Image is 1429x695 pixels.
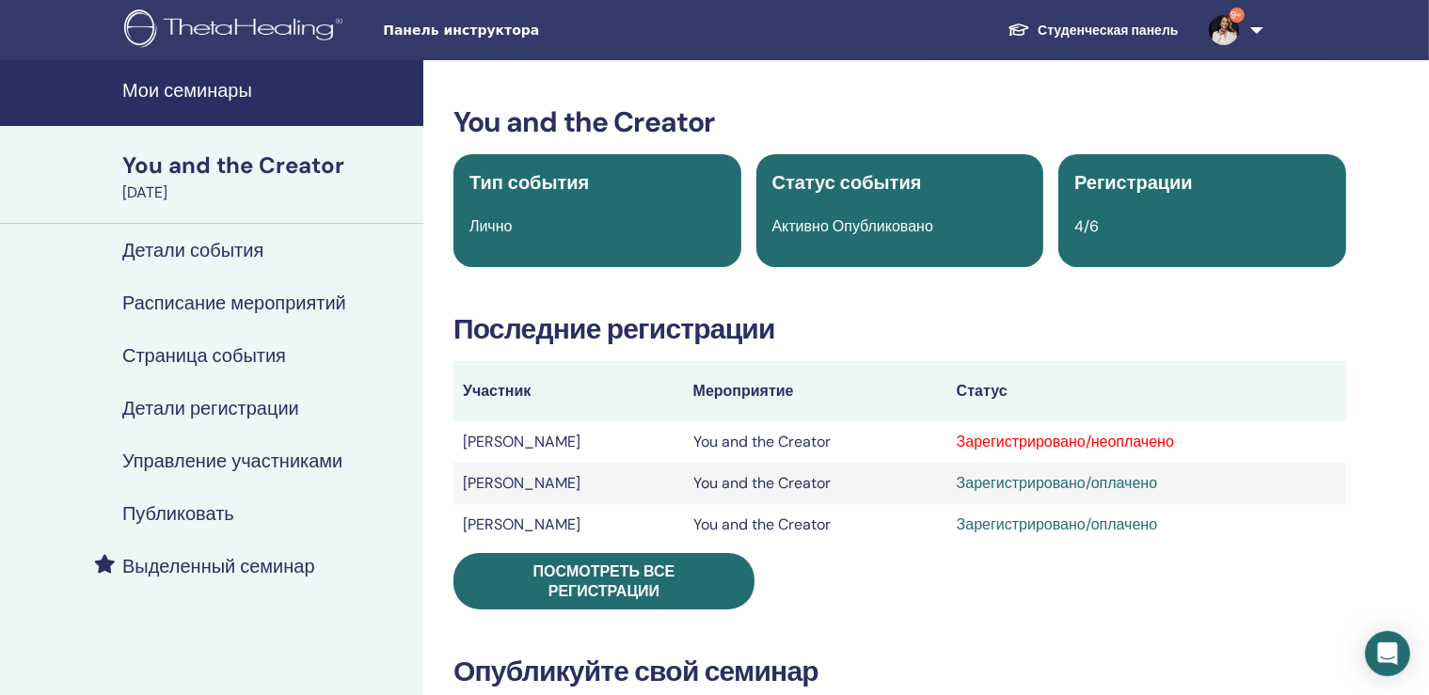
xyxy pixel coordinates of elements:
[1074,170,1193,195] span: Регистрации
[469,216,513,236] span: Лично
[122,239,263,261] h4: Детали события
[772,216,933,236] span: Активно Опубликовано
[1074,216,1099,236] span: 4/6
[453,655,1346,688] h3: Опубликуйте свой семинар
[122,344,286,367] h4: Страница события
[1365,631,1410,676] div: Open Intercom Messenger
[1230,8,1245,23] span: 9+
[122,182,412,204] div: [DATE]
[122,292,346,314] h4: Расписание мероприятий
[1008,22,1030,38] img: graduation-cap-white.svg
[957,431,1337,453] div: Зарегистрировано/неоплачено
[453,421,684,463] td: [PERSON_NAME]
[957,472,1337,495] div: Зарегистрировано/оплачено
[533,561,675,601] span: Посмотреть все регистрации
[453,105,1346,139] h3: You and the Creator
[453,553,754,609] a: Посмотреть все регистрации
[453,361,684,421] th: Участник
[111,150,423,204] a: You and the Creator[DATE]
[684,361,947,421] th: Мероприятие
[383,21,665,40] span: Панель инструктора
[453,504,684,545] td: [PERSON_NAME]
[122,397,299,419] h4: Детали регистрации
[684,421,947,463] td: You and the Creator
[122,79,412,102] h4: Мои семинары
[947,361,1346,421] th: Статус
[122,502,234,525] h4: Публиковать
[684,504,947,545] td: You and the Creator
[772,170,922,195] span: Статус события
[453,463,684,504] td: [PERSON_NAME]
[1209,15,1239,45] img: default.jpg
[122,450,342,472] h4: Управление участниками
[122,555,315,577] h4: Выделенный семинар
[124,9,349,52] img: logo.png
[469,170,589,195] span: Тип события
[992,13,1193,48] a: Студенческая панель
[957,513,1337,536] div: Зарегистрировано/оплачено
[453,312,1346,346] h3: Последние регистрации
[684,463,947,504] td: You and the Creator
[122,150,412,182] div: You and the Creator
